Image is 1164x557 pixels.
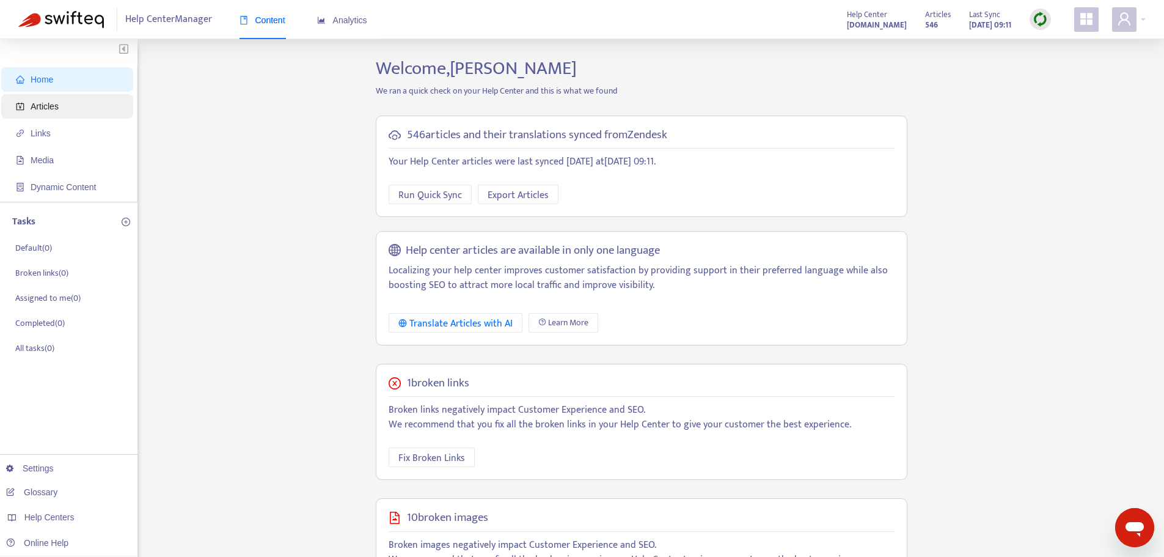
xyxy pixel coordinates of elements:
[125,8,212,31] span: Help Center Manager
[15,317,65,330] p: Completed ( 0 )
[389,403,895,432] p: Broken links negatively impact Customer Experience and SEO. We recommend that you fix all the bro...
[529,313,598,333] a: Learn More
[240,15,285,25] span: Content
[317,15,367,25] span: Analytics
[389,377,401,389] span: close-circle
[398,188,462,203] span: Run Quick Sync
[15,342,54,355] p: All tasks ( 0 )
[16,156,24,164] span: file-image
[31,128,51,138] span: Links
[1117,12,1132,26] span: user
[1079,12,1094,26] span: appstore
[389,448,475,467] button: Fix Broken Links
[548,316,588,330] span: Learn More
[24,512,75,522] span: Help Centers
[1033,12,1048,27] img: sync.dc5367851b00ba804db3.png
[31,182,96,192] span: Dynamic Content
[389,313,522,333] button: Translate Articles with AI
[1115,508,1154,547] iframe: Button to launch messaging window
[407,511,488,525] h5: 10 broken images
[18,11,104,28] img: Swifteq
[6,463,54,473] a: Settings
[407,377,469,391] h5: 1 broken links
[122,218,130,226] span: plus-circle
[389,264,895,293] p: Localizing your help center improves customer satisfaction by providing support in their preferre...
[16,129,24,138] span: link
[367,84,917,97] p: We ran a quick check on your Help Center and this is what we found
[31,75,53,84] span: Home
[16,183,24,191] span: container
[389,155,895,169] p: Your Help Center articles were last synced [DATE] at [DATE] 09:11 .
[407,128,667,142] h5: 546 articles and their translations synced from Zendesk
[240,16,248,24] span: book
[969,8,1000,21] span: Last Sync
[31,155,54,165] span: Media
[398,316,513,331] div: Translate Articles with AI
[31,101,59,111] span: Articles
[317,16,326,24] span: area-chart
[398,451,465,466] span: Fix Broken Links
[16,102,24,111] span: account-book
[478,185,558,204] button: Export Articles
[15,292,81,304] p: Assigned to me ( 0 )
[925,8,951,21] span: Articles
[6,487,57,497] a: Glossary
[389,512,401,524] span: file-image
[969,18,1011,32] strong: [DATE] 09:11
[847,8,887,21] span: Help Center
[488,188,549,203] span: Export Articles
[406,244,660,258] h5: Help center articles are available in only one language
[15,267,68,279] p: Broken links ( 0 )
[15,242,52,254] p: Default ( 0 )
[16,75,24,84] span: home
[376,53,577,84] span: Welcome, [PERSON_NAME]
[925,18,938,32] strong: 546
[389,129,401,141] span: cloud-sync
[389,244,401,258] span: global
[12,215,35,229] p: Tasks
[6,538,68,548] a: Online Help
[847,18,907,32] a: [DOMAIN_NAME]
[389,185,472,204] button: Run Quick Sync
